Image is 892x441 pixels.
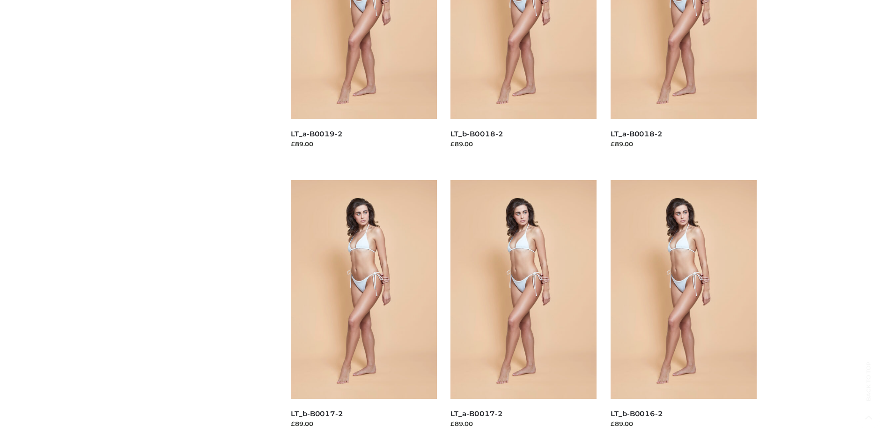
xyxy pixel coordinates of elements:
[291,129,343,138] a: LT_a-B0019-2
[611,419,757,428] div: £89.00
[291,409,343,418] a: LT_b-B0017-2
[291,419,437,428] div: £89.00
[611,129,663,138] a: LT_a-B0018-2
[291,139,437,149] div: £89.00
[611,139,757,149] div: £89.00
[450,409,502,418] a: LT_a-B0017-2
[857,378,880,401] span: Back to top
[450,139,597,149] div: £89.00
[450,419,597,428] div: £89.00
[611,409,663,418] a: LT_b-B0016-2
[450,129,503,138] a: LT_b-B0018-2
